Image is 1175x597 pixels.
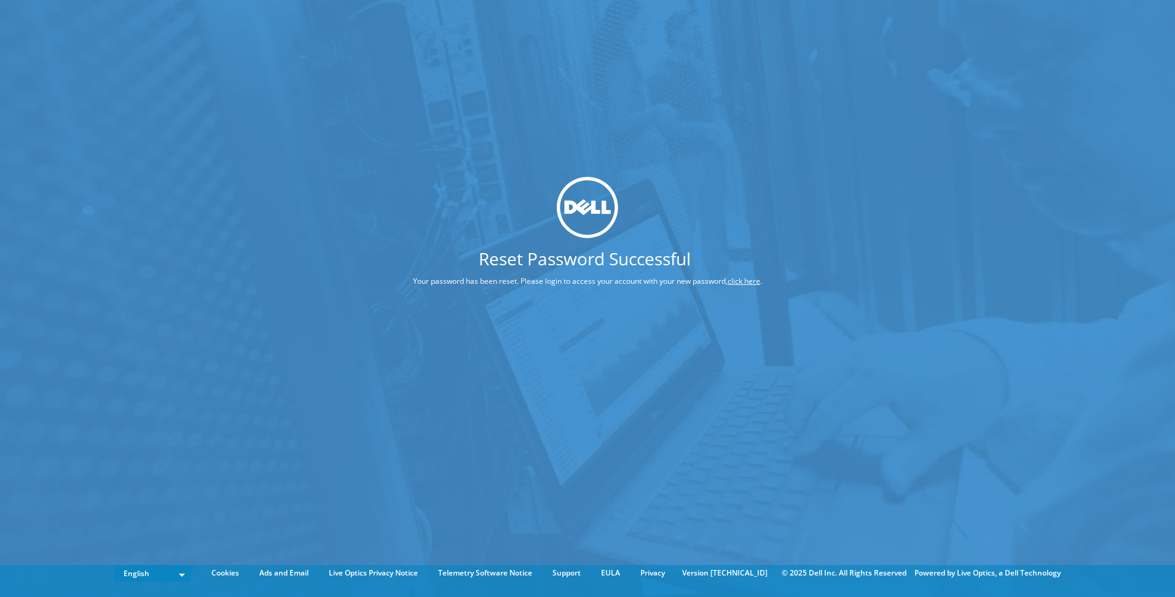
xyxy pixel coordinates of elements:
[631,566,674,580] a: Privacy
[728,275,760,286] a: click here
[776,566,913,580] li: © 2025 Dell Inc. All Rights Reserved
[592,566,629,580] a: EULA
[557,177,618,238] img: dell_svg_logo.svg
[250,566,318,580] a: Ads and Email
[676,566,774,580] li: Version [TECHNICAL_ID]
[202,566,248,580] a: Cookies
[320,566,427,580] a: Live Optics Privacy Notice
[367,274,808,287] p: Your password has been reset. Please login to access your account with your new password, .
[367,249,802,267] h1: Reset Password Successful
[914,566,1061,580] li: Powered by Live Optics, a Dell Technology
[543,566,590,580] a: Support
[429,566,541,580] a: Telemetry Software Notice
